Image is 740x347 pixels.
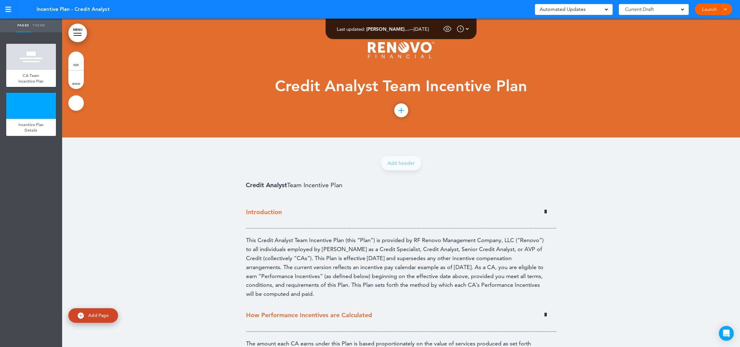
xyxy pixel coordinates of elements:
[6,70,56,87] a: CA Team Incentive Plan
[337,27,429,31] div: —
[68,70,84,89] a: delete
[337,26,365,32] span: Last updated:
[72,82,80,85] span: delete
[381,156,421,170] a: Add header
[18,73,43,84] span: CA Team Incentive Plan
[73,63,79,66] span: style
[719,326,734,341] div: Open Intercom Messenger
[68,24,87,42] a: MENU
[246,310,372,320] span: How Performance Incentives are Calculated
[88,313,109,318] span: Add Page
[540,5,586,14] span: Automated Updates
[78,313,84,319] img: add.svg
[700,3,719,15] a: Launch
[68,52,84,70] a: style
[68,308,118,323] a: Add Page
[414,26,429,32] span: [DATE]
[6,119,56,136] a: Incentive Plan Details
[625,5,654,14] span: Current Draft
[31,19,47,32] a: Theme
[443,24,452,34] img: eye_approvals.svg
[368,42,434,58] img: 1746032355331-Renovo_Logo_White.png
[457,25,464,33] img: time.svg
[366,26,409,32] span: [PERSON_NAME]…
[18,122,43,133] span: Incentive Plan Details
[275,77,527,95] span: Credit Analyst Team Incentive Plan
[466,25,469,33] img: arrow-down-white.svg
[246,181,342,189] span: Team Incentive Plan
[246,181,287,189] strong: Credit Analyst
[16,19,31,32] a: Pages
[37,6,110,13] span: Incentive Plan - Credit Analyst
[246,207,282,217] span: Introduction
[246,236,547,299] span: This Credit Analyst Team Incentive Plan (this “Plan”) is provided by RF Renovo Management Company...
